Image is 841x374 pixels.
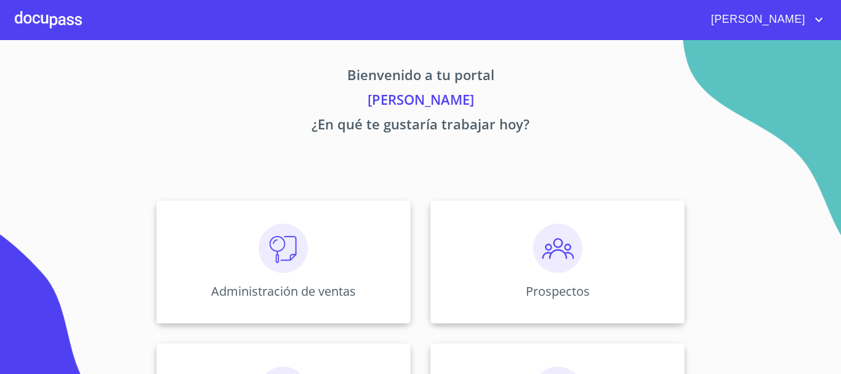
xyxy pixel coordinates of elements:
[41,89,800,114] p: [PERSON_NAME]
[533,224,582,273] img: prospectos.png
[702,10,811,30] span: [PERSON_NAME]
[211,283,356,299] p: Administración de ventas
[41,65,800,89] p: Bienvenido a tu portal
[41,114,800,139] p: ¿En qué te gustaría trabajar hoy?
[259,224,308,273] img: consulta.png
[702,10,826,30] button: account of current user
[526,283,590,299] p: Prospectos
